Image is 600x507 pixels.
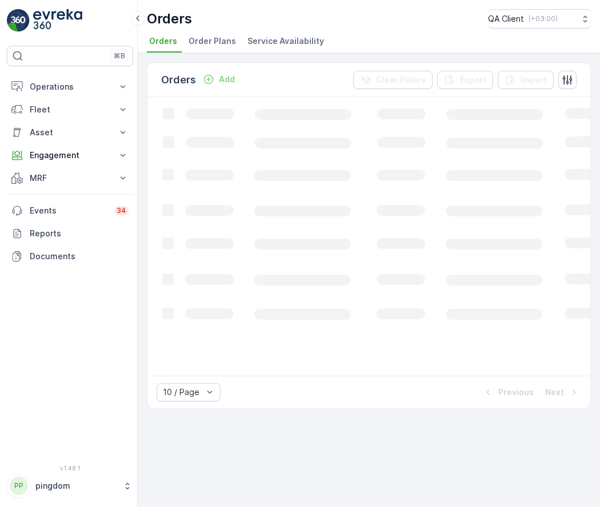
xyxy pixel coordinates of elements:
[30,172,110,184] p: MRF
[147,10,192,28] p: Orders
[219,74,235,85] p: Add
[521,74,547,86] p: Import
[7,98,133,121] button: Fleet
[7,465,133,472] span: v 1.48.1
[7,474,133,498] button: PPpingdom
[33,9,82,32] img: logo_light-DOdMpM7g.png
[149,35,177,47] span: Orders
[7,222,133,245] a: Reports
[114,51,125,61] p: ⌘B
[353,71,433,89] button: Clear Filters
[7,121,133,144] button: Asset
[30,228,129,239] p: Reports
[247,35,324,47] span: Service Availability
[481,385,535,399] button: Previous
[161,72,196,88] p: Orders
[544,385,581,399] button: Next
[30,150,110,161] p: Engagement
[35,480,117,492] p: pingdom
[498,71,554,89] button: Import
[437,71,493,89] button: Export
[30,127,110,138] p: Asset
[460,74,486,86] p: Export
[498,387,534,398] p: Previous
[545,387,564,398] p: Next
[7,245,133,268] a: Documents
[7,9,30,32] img: logo
[117,206,126,215] p: 34
[30,205,107,216] p: Events
[30,251,129,262] p: Documents
[10,477,28,495] div: PP
[376,74,426,86] p: Clear Filters
[30,104,110,115] p: Fleet
[7,75,133,98] button: Operations
[7,199,133,222] a: Events34
[189,35,236,47] span: Order Plans
[529,14,558,23] p: ( +03:00 )
[7,144,133,167] button: Engagement
[488,13,524,25] p: QA Client
[30,81,110,92] p: Operations
[488,9,591,29] button: QA Client(+03:00)
[198,73,239,86] button: Add
[7,167,133,190] button: MRF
